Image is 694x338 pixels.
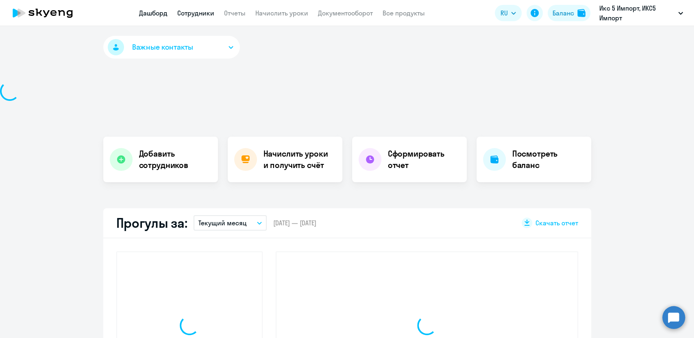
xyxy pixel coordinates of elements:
[224,9,246,17] a: Отчеты
[263,148,334,171] h4: Начислить уроки и получить счёт
[495,5,522,21] button: RU
[500,8,508,18] span: RU
[512,148,585,171] h4: Посмотреть баланс
[273,218,316,227] span: [DATE] — [DATE]
[388,148,460,171] h4: Сформировать отчет
[116,215,187,231] h2: Прогулы за:
[535,218,578,227] span: Скачать отчет
[599,3,675,23] p: Икс 5 Импорт, ИКС5 Импорт
[255,9,308,17] a: Начислить уроки
[318,9,373,17] a: Документооборот
[548,5,590,21] button: Балансbalance
[139,9,168,17] a: Дашборд
[383,9,425,17] a: Все продукты
[577,9,585,17] img: balance
[595,3,687,23] button: Икс 5 Импорт, ИКС5 Импорт
[139,148,211,171] h4: Добавить сотрудников
[177,9,214,17] a: Сотрудники
[103,36,240,59] button: Важные контакты
[553,8,574,18] div: Баланс
[194,215,267,231] button: Текущий месяц
[132,42,193,52] span: Важные контакты
[198,218,247,228] p: Текущий месяц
